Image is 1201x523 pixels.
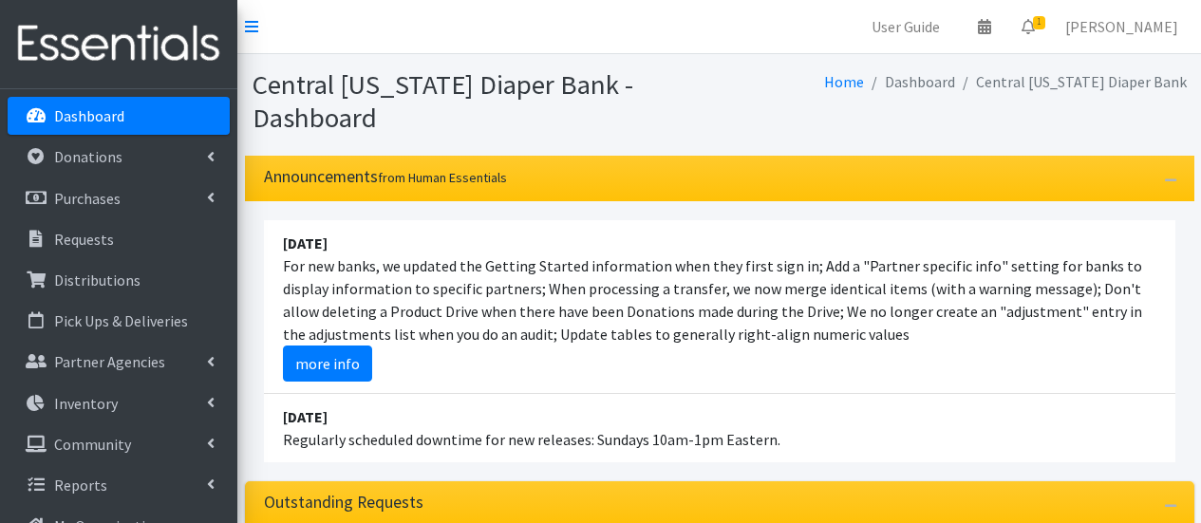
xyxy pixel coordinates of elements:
li: Regularly scheduled downtime for new releases: Sundays 10am-1pm Eastern. [264,394,1175,462]
h3: Outstanding Requests [264,493,423,513]
a: more info [283,346,372,382]
li: Central [US_STATE] Diaper Bank [955,68,1187,96]
a: Community [8,425,230,463]
p: Pick Ups & Deliveries [54,311,188,330]
p: Purchases [54,189,121,208]
p: Inventory [54,394,118,413]
strong: [DATE] [283,233,328,252]
a: Home [824,72,864,91]
a: Dashboard [8,97,230,135]
a: User Guide [856,8,955,46]
a: [PERSON_NAME] [1050,8,1193,46]
a: Inventory [8,384,230,422]
a: Reports [8,466,230,504]
li: For new banks, we updated the Getting Started information when they first sign in; Add a "Partner... [264,220,1175,394]
a: Donations [8,138,230,176]
p: Reports [54,476,107,495]
span: 1 [1033,16,1045,29]
a: Requests [8,220,230,258]
h1: Central [US_STATE] Diaper Bank - Dashboard [253,68,713,134]
img: HumanEssentials [8,12,230,76]
p: Distributions [54,271,141,290]
li: Dashboard [864,68,955,96]
a: Pick Ups & Deliveries [8,302,230,340]
a: Purchases [8,179,230,217]
p: Dashboard [54,106,124,125]
a: 1 [1006,8,1050,46]
h3: Announcements [264,167,507,187]
p: Partner Agencies [54,352,165,371]
p: Donations [54,147,122,166]
small: from Human Essentials [378,169,507,186]
a: Partner Agencies [8,343,230,381]
p: Requests [54,230,114,249]
strong: [DATE] [283,407,328,426]
p: Community [54,435,131,454]
a: Distributions [8,261,230,299]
